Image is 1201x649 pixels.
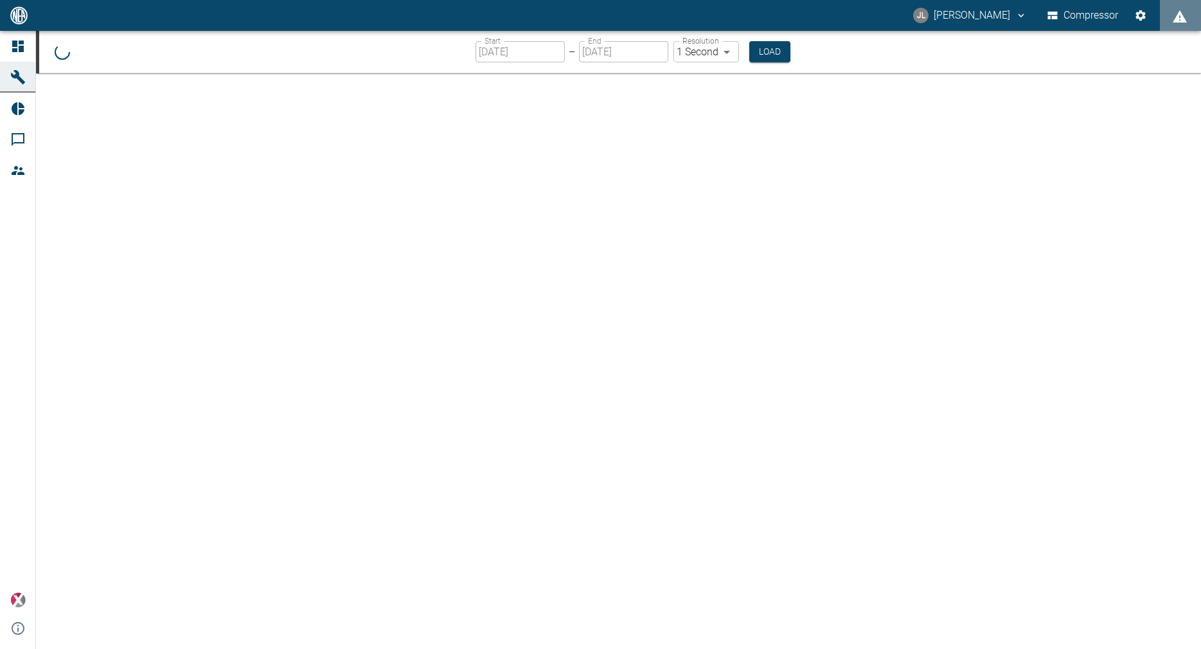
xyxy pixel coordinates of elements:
label: Start [485,35,501,46]
div: JL [913,8,929,23]
div: 1 Second [673,41,739,62]
input: MM/DD/YYYY [476,41,565,62]
p: – [569,44,575,59]
button: Settings [1129,4,1152,27]
button: Compressor [1045,4,1121,27]
label: Resolution [682,35,718,46]
img: logo [9,6,29,24]
input: MM/DD/YYYY [579,41,668,62]
button: Load [749,41,790,62]
label: End [588,35,601,46]
img: Xplore Logo [10,592,26,608]
button: ai-cas@nea-x.net [911,4,1029,27]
